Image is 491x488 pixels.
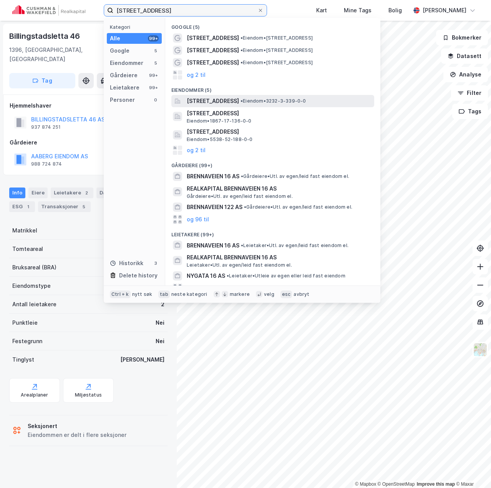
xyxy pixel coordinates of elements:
div: 0 [153,97,159,103]
div: Seksjonert [28,422,126,431]
div: Kart [316,6,327,15]
div: Delete history [119,271,158,280]
div: ESG [9,201,35,212]
div: 99+ [148,85,159,91]
div: Leietakere [51,188,93,198]
span: • [241,242,243,248]
span: Eiendom • 1867-17-136-0-0 [187,118,252,124]
button: Tags [452,104,488,119]
span: REALKAPITAL BRENNAVEIEN 16 AS [187,184,371,193]
span: REALKAPITAL BRENNAVEIEN 16 AS [187,253,371,262]
div: [PERSON_NAME] [120,355,164,364]
div: avbryt [294,291,309,297]
div: Bruksareal (BRA) [12,263,56,272]
div: Eiendommen er delt i flere seksjoner [28,430,126,440]
button: Bokmerker [436,30,488,45]
button: og 2 til [187,146,206,155]
div: Historikk [110,259,143,268]
div: 1396, [GEOGRAPHIC_DATA], [GEOGRAPHIC_DATA] [9,45,134,64]
img: cushman-wakefield-realkapital-logo.202ea83816669bd177139c58696a8fa1.svg [12,5,85,16]
div: Gårdeiere [10,138,167,147]
button: Filter [451,85,488,101]
div: Miljøstatus [75,392,102,398]
div: tab [158,290,170,298]
span: Leietaker • Utleie av egen eller leid fast eiendom [227,273,345,279]
div: 2 [161,300,164,309]
div: Tinglyst [12,355,34,364]
span: Gårdeiere • Utl. av egen/leid fast eiendom el. [244,204,352,210]
span: Leietaker • Utl. av egen/leid fast eiendom el. [187,262,292,268]
a: OpenStreetMap [378,481,415,487]
div: Gårdeiere (99+) [165,156,380,170]
div: Eiendomstype [12,281,51,290]
div: [PERSON_NAME] [423,6,466,15]
div: Datasett [96,188,125,198]
button: og 96 til [187,284,209,293]
div: Transaksjoner [38,201,91,212]
div: Arealplaner [21,392,48,398]
a: Mapbox [355,481,376,487]
button: og 96 til [187,215,209,224]
div: 5 [80,203,88,211]
span: [STREET_ADDRESS] [187,109,371,118]
div: Gårdeiere [110,71,138,80]
div: velg [264,291,274,297]
div: Alle [110,34,120,43]
span: Eiendom • [STREET_ADDRESS] [241,47,313,53]
span: • [241,35,243,41]
span: [STREET_ADDRESS] [187,33,239,43]
div: Eiendommer [110,58,143,68]
span: Gårdeiere • Utl. av egen/leid fast eiendom el. [187,193,293,199]
div: 988 724 874 [31,161,62,167]
div: Info [9,188,25,198]
div: Billingstadsletta 46 [9,30,81,42]
span: [STREET_ADDRESS] [187,127,371,136]
div: 99+ [148,72,159,78]
div: Nei [156,318,164,327]
div: 1 [24,203,32,211]
div: Festegrunn [12,337,42,346]
iframe: Chat Widget [453,451,491,488]
div: neste kategori [171,291,207,297]
div: 5 [153,60,159,66]
div: Bolig [388,6,402,15]
div: Punktleie [12,318,38,327]
img: Z [473,342,488,357]
div: Kontrollprogram for chat [453,451,491,488]
span: • [241,173,243,179]
span: Eiendom • [STREET_ADDRESS] [241,35,313,41]
div: Antall leietakere [12,300,56,309]
span: [STREET_ADDRESS] [187,58,239,67]
span: • [227,273,229,279]
span: [STREET_ADDRESS] [187,46,239,55]
div: Eiere [28,188,48,198]
div: 937 874 251 [31,124,61,130]
span: • [241,60,243,65]
div: Google (5) [165,18,380,32]
span: [STREET_ADDRESS] [187,96,239,106]
span: • [244,204,246,210]
div: Leietakere [110,83,139,92]
div: Kategori [110,24,162,30]
span: BRENNAVEIEN 16 AS [187,172,239,181]
div: 2 [83,189,90,197]
span: • [241,98,243,104]
span: Eiendom • 5538-52-188-0-0 [187,136,253,143]
button: Analyse [443,67,488,82]
span: BRENNAVEIEN 16 AS [187,241,239,250]
div: Leietakere (99+) [165,226,380,239]
div: nytt søk [132,291,153,297]
span: BRENNAVEIEN 122 AS [187,203,242,212]
div: markere [230,291,250,297]
div: 5 [153,48,159,54]
span: NYGATA 16 AS [187,271,225,281]
button: Tag [9,73,75,88]
div: 99+ [148,35,159,41]
span: Eiendom • 3232-3-339-0-0 [241,98,306,104]
div: Google [110,46,129,55]
div: Eiendommer (5) [165,81,380,95]
div: Hjemmelshaver [10,101,167,110]
a: Improve this map [417,481,455,487]
div: Matrikkel [12,226,37,235]
div: Tomteareal [12,244,43,254]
